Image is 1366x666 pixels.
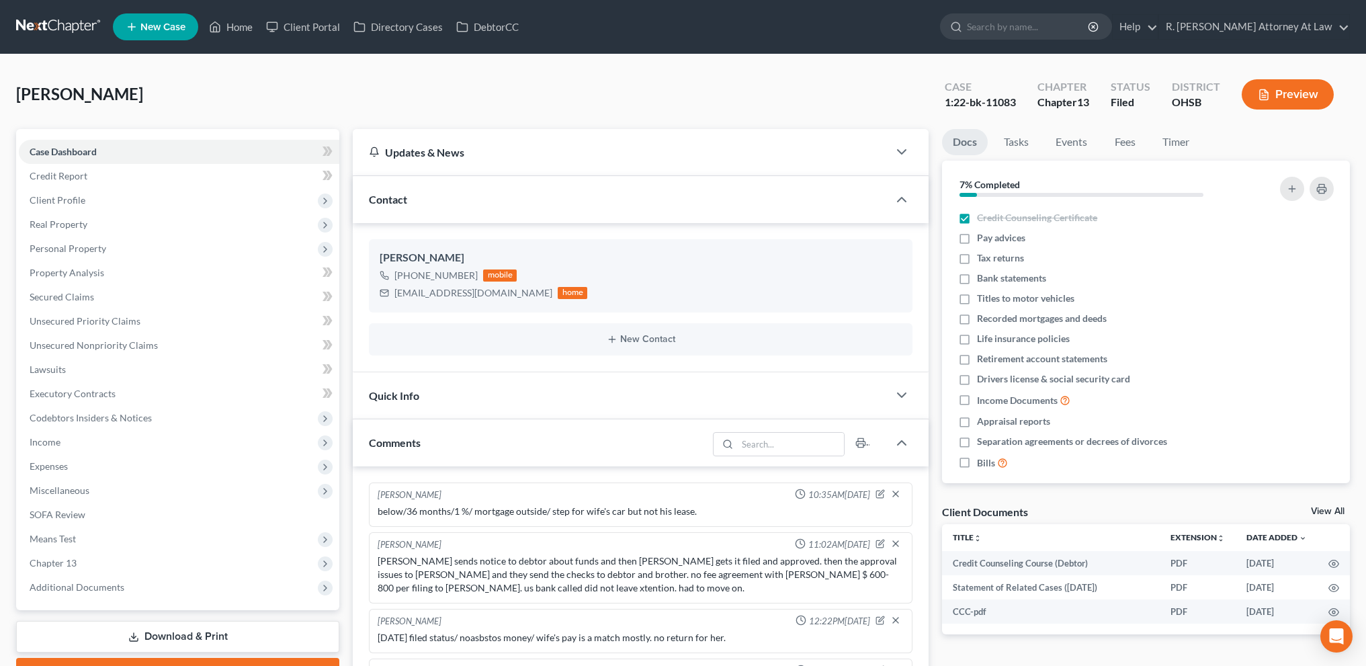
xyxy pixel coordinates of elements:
a: Events [1045,129,1098,155]
span: 10:35AM[DATE] [808,489,870,501]
span: Appraisal reports [977,415,1050,428]
div: Case [945,79,1016,95]
td: PDF [1160,575,1236,599]
span: Secured Claims [30,291,94,302]
td: Credit Counseling Course (Debtor) [942,551,1160,575]
span: Unsecured Nonpriority Claims [30,339,158,351]
span: Pay advices [977,231,1025,245]
span: Credit Counseling Certificate [977,211,1097,224]
a: Home [202,15,259,39]
div: Open Intercom Messenger [1320,620,1353,653]
span: Separation agreements or decrees of divorces [977,435,1167,448]
span: Retirement account statements [977,352,1107,366]
span: Income Documents [977,394,1058,407]
span: Chapter 13 [30,557,77,569]
input: Search by name... [967,14,1090,39]
span: Titles to motor vehicles [977,292,1074,305]
strong: 7% Completed [959,179,1020,190]
input: Search... [738,433,845,456]
td: [DATE] [1236,551,1318,575]
span: 12:22PM[DATE] [809,615,870,628]
span: Unsecured Priority Claims [30,315,140,327]
a: SOFA Review [19,503,339,527]
span: Bills [977,456,995,470]
a: Case Dashboard [19,140,339,164]
i: expand_more [1299,534,1307,542]
div: [PERSON_NAME] [378,538,441,552]
span: SOFA Review [30,509,85,520]
span: Quick Info [369,389,419,402]
div: District [1172,79,1220,95]
a: Unsecured Priority Claims [19,309,339,333]
a: Help [1113,15,1158,39]
div: Status [1111,79,1150,95]
a: R. [PERSON_NAME] Attorney At Law [1159,15,1349,39]
div: [PHONE_NUMBER] [394,269,478,282]
div: [PERSON_NAME] [378,615,441,628]
span: Drivers license & social security card [977,372,1130,386]
a: Secured Claims [19,285,339,309]
div: [PERSON_NAME] sends notice to debtor about funds and then [PERSON_NAME] gets it filed and approve... [378,554,904,595]
span: Recorded mortgages and deeds [977,312,1107,325]
span: Property Analysis [30,267,104,278]
a: View All [1311,507,1344,516]
a: Download & Print [16,621,339,653]
div: home [558,287,587,299]
a: Date Added expand_more [1246,532,1307,542]
span: Credit Report [30,170,87,181]
span: Comments [369,436,421,449]
a: Client Portal [259,15,347,39]
td: Statement of Related Cases ([DATE]) [942,575,1160,599]
a: Extensionunfold_more [1170,532,1225,542]
span: Lawsuits [30,364,66,375]
span: Contact [369,193,407,206]
span: Income [30,436,60,448]
span: [PERSON_NAME] [16,84,143,103]
div: OHSB [1172,95,1220,110]
a: Property Analysis [19,261,339,285]
div: [EMAIL_ADDRESS][DOMAIN_NAME] [394,286,552,300]
div: [DATE] filed status/ noasbstos money/ wife's pay is a match mostly. no return for her. [378,631,904,644]
a: Docs [942,129,988,155]
button: Preview [1242,79,1334,110]
span: Expenses [30,460,68,472]
td: CCC-pdf [942,599,1160,624]
span: 11:02AM[DATE] [808,538,870,551]
span: Client Profile [30,194,85,206]
span: 13 [1077,95,1089,108]
i: unfold_more [1217,534,1225,542]
a: Tasks [993,129,1039,155]
div: Chapter [1037,95,1089,110]
div: 1:22-bk-11083 [945,95,1016,110]
span: Means Test [30,533,76,544]
td: PDF [1160,551,1236,575]
span: Miscellaneous [30,485,89,496]
a: Titleunfold_more [953,532,982,542]
a: Executory Contracts [19,382,339,406]
span: Additional Documents [30,581,124,593]
a: Unsecured Nonpriority Claims [19,333,339,358]
div: [PERSON_NAME] [378,489,441,502]
a: Lawsuits [19,358,339,382]
span: Codebtors Insiders & Notices [30,412,152,423]
span: Case Dashboard [30,146,97,157]
span: New Case [140,22,185,32]
div: Updates & News [369,145,872,159]
button: New Contact [380,334,902,345]
div: Client Documents [942,505,1028,519]
a: Timer [1152,129,1200,155]
div: below/36 months/1 %/ mortgage outside/ step for wife's car but not his lease. [378,505,904,518]
span: Personal Property [30,243,106,254]
td: [DATE] [1236,599,1318,624]
span: Real Property [30,218,87,230]
a: Directory Cases [347,15,450,39]
div: Filed [1111,95,1150,110]
div: Chapter [1037,79,1089,95]
a: Fees [1103,129,1146,155]
span: Bank statements [977,272,1046,285]
div: mobile [483,269,517,282]
span: Executory Contracts [30,388,116,399]
td: [DATE] [1236,575,1318,599]
a: DebtorCC [450,15,525,39]
i: unfold_more [974,534,982,542]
